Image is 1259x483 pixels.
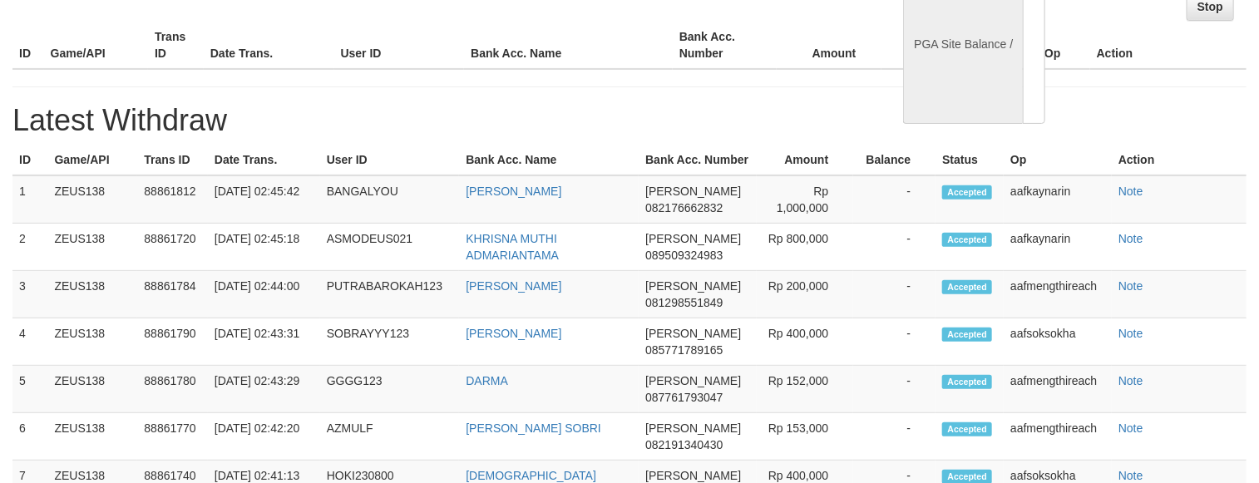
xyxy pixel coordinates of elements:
[942,375,992,389] span: Accepted
[208,224,320,271] td: [DATE] 02:45:18
[320,413,460,461] td: AZMULF
[942,185,992,200] span: Accepted
[208,145,320,175] th: Date Trans.
[1004,271,1112,318] td: aafmengthireach
[1004,175,1112,224] td: aafkaynarin
[645,296,723,309] span: 081298551849
[137,271,208,318] td: 88861784
[208,175,320,224] td: [DATE] 02:45:42
[137,224,208,271] td: 88861720
[645,421,741,435] span: [PERSON_NAME]
[12,145,47,175] th: ID
[645,279,741,293] span: [PERSON_NAME]
[645,232,741,245] span: [PERSON_NAME]
[47,413,137,461] td: ZEUS138
[47,318,137,366] td: ZEUS138
[47,175,137,224] td: ZEUS138
[1118,421,1143,435] a: Note
[208,366,320,413] td: [DATE] 02:43:29
[757,145,854,175] th: Amount
[645,391,723,404] span: 087761793047
[12,413,47,461] td: 6
[137,318,208,366] td: 88861790
[1118,327,1143,340] a: Note
[466,185,561,198] a: [PERSON_NAME]
[320,224,460,271] td: ASMODEUS021
[853,318,936,366] td: -
[208,271,320,318] td: [DATE] 02:44:00
[645,343,723,357] span: 085771789165
[881,22,977,69] th: Balance
[44,22,148,69] th: Game/API
[466,279,561,293] a: [PERSON_NAME]
[1118,469,1143,482] a: Note
[464,22,673,69] th: Bank Acc. Name
[334,22,465,69] th: User ID
[757,318,854,366] td: Rp 400,000
[12,104,1247,137] h1: Latest Withdraw
[942,233,992,247] span: Accepted
[1004,366,1112,413] td: aafmengthireach
[853,224,936,271] td: -
[645,327,741,340] span: [PERSON_NAME]
[757,175,854,224] td: Rp 1,000,000
[1004,145,1112,175] th: Op
[204,22,334,69] th: Date Trans.
[12,224,47,271] td: 2
[466,327,561,340] a: [PERSON_NAME]
[645,185,741,198] span: [PERSON_NAME]
[853,271,936,318] td: -
[320,366,460,413] td: GGGG123
[459,145,639,175] th: Bank Acc. Name
[137,145,208,175] th: Trans ID
[757,366,854,413] td: Rp 152,000
[673,22,777,69] th: Bank Acc. Number
[137,366,208,413] td: 88861780
[1038,22,1090,69] th: Op
[639,145,757,175] th: Bank Acc. Number
[853,366,936,413] td: -
[1004,318,1112,366] td: aafsoksokha
[1004,413,1112,461] td: aafmengthireach
[320,175,460,224] td: BANGALYOU
[645,249,723,262] span: 089509324983
[645,469,741,482] span: [PERSON_NAME]
[47,145,137,175] th: Game/API
[757,271,854,318] td: Rp 200,000
[853,175,936,224] td: -
[47,366,137,413] td: ZEUS138
[1118,374,1143,387] a: Note
[853,413,936,461] td: -
[47,271,137,318] td: ZEUS138
[645,374,741,387] span: [PERSON_NAME]
[757,224,854,271] td: Rp 800,000
[12,366,47,413] td: 5
[137,175,208,224] td: 88861812
[208,318,320,366] td: [DATE] 02:43:31
[1090,22,1247,69] th: Action
[320,145,460,175] th: User ID
[47,224,137,271] td: ZEUS138
[942,422,992,436] span: Accepted
[1004,224,1112,271] td: aafkaynarin
[1118,279,1143,293] a: Note
[12,22,44,69] th: ID
[942,280,992,294] span: Accepted
[942,328,992,342] span: Accepted
[12,271,47,318] td: 3
[1118,232,1143,245] a: Note
[466,232,559,262] a: KHRISNA MUTHI ADMARIANTAMA
[757,413,854,461] td: Rp 153,000
[320,318,460,366] td: SOBRAYYY123
[645,438,723,451] span: 082191340430
[645,201,723,214] span: 082176662832
[208,413,320,461] td: [DATE] 02:42:20
[148,22,204,69] th: Trans ID
[466,421,601,435] a: [PERSON_NAME] SOBRI
[853,145,936,175] th: Balance
[936,145,1004,175] th: Status
[12,318,47,366] td: 4
[1118,185,1143,198] a: Note
[320,271,460,318] td: PUTRABAROKAH123
[1112,145,1247,175] th: Action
